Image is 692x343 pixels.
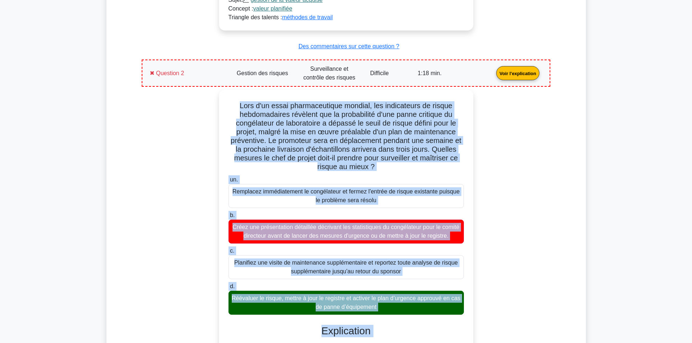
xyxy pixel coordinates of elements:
a: Voir l'explication [493,70,542,76]
font: Créez une présentation détaillée décrivant les statistiques du congélateur pour le comité directe... [232,224,459,239]
font: c. [230,248,234,254]
font: Concept : [228,5,253,12]
font: Lors d'un essai pharmaceutique mondial, les indicateurs de risque hebdomadaires révèlent que la p... [231,102,461,171]
font: Explication [321,325,371,336]
a: Des commentaires sur cette question ? [299,43,399,49]
font: b. [230,212,235,218]
font: Triangle des talents : [228,14,282,20]
font: d. [230,283,235,289]
font: Remplacez immédiatement le congélateur et fermez l'entrée de risque existante puisque le problème... [232,188,460,203]
a: méthodes de travail [282,14,333,20]
font: un. [230,176,238,183]
font: Planifiez une visite de maintenance supplémentaire et reportez toute analyse de risque supplément... [234,260,458,274]
a: valeur planifiée [253,5,292,12]
font: Réévaluer le risque, mettre à jour le registre et activer le plan d’urgence approuvé en cas de pa... [232,295,461,310]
